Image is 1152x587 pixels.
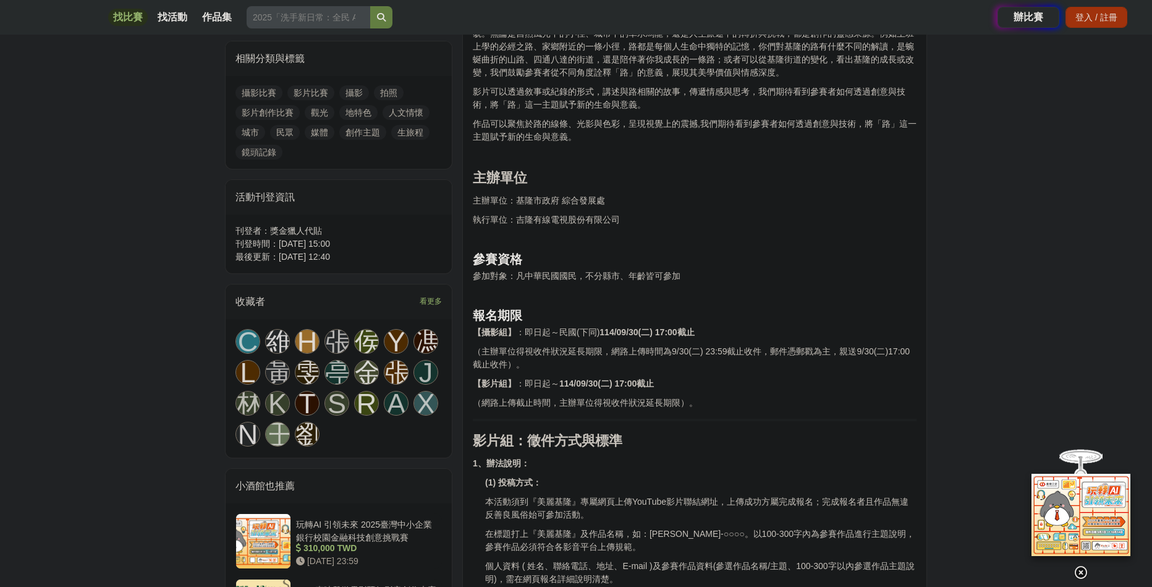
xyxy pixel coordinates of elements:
[473,327,516,337] strong: 【攝影組】
[235,391,260,416] a: 林
[235,105,300,120] a: 影片創作比賽
[296,518,437,542] div: 玩轉AI 引領未來 2025臺灣中小企業銀行校園金融科技創意挑戰賽
[1031,474,1130,556] img: d2146d9a-e6f6-4337-9592-8cefde37ba6b.png
[473,118,917,144] p: 作品可以聚焦於路的線條、光影與色彩，呈現視覺上的震撼,我們期待看到參賽者如何透過創意與技術，將「路」這一主題賦予新的生命與意義。
[485,478,541,487] strong: (1) 投稿方式：
[413,360,438,385] a: J
[295,391,320,416] a: T
[270,125,300,140] a: 民眾
[473,458,530,468] strong: 1、辦法說明：
[265,360,290,385] a: 黃
[473,252,522,266] strong: 參賽資格
[1065,7,1127,28] div: 登入 / 註冊
[226,180,452,215] div: 活動刊登資訊
[473,170,527,186] strong: 主辦單位
[235,85,282,100] a: 攝影比賽
[235,145,282,160] a: 鏡頭記錄
[226,469,452,503] div: 小酒館也推薦
[295,329,320,354] a: H
[384,329,409,354] a: Y
[354,360,379,385] a: 金
[559,379,654,388] strong: 114/09/30(二) 17:00截止
[108,9,148,26] a: 找比賽
[324,360,349,385] a: 亭
[235,422,260,447] a: N
[599,327,694,337] strong: 114/09/30(二) 17:00截止
[296,555,437,568] div: [DATE] 23:59
[473,379,516,388] strong: 【影片組】
[235,238,442,251] div: 刊登時間： [DATE] 15:00
[339,85,369,100] a: 攝影
[153,9,192,26] a: 找活動
[413,329,438,354] a: 馮
[295,422,320,447] a: 劉
[295,360,320,385] a: 雯
[235,225,442,238] div: 刊登者： 獎金獵人代貼
[384,360,409,385] a: 張
[374,85,404,100] a: 拍照
[473,309,522,322] strong: 報名期限
[420,294,442,308] span: 看更多
[473,345,917,371] p: （主辦單位得視收件狀況延長期限，網路上傳時間為9/30(二) 23:59截止收件，郵件憑郵戳為主，親送9/30(二)17:00截止收件）。
[339,125,386,140] a: 創作主題
[226,41,452,76] div: 相關分類與標籤
[265,391,290,416] a: K
[383,105,430,120] a: 人文情懷
[473,194,917,207] p: 主辦單位：基隆市政府 綜合發展處
[485,560,917,586] p: 個人資料 ( 姓名、聯絡電話、地址、E-mail )及參賽作品資料(參選作品名稱/主題、100-300字以內參選作品主題說明)，需在網頁報名詳細說明清楚。
[197,9,237,26] a: 作品集
[235,251,442,264] div: 最後更新： [DATE] 12:40
[391,125,430,140] a: 生旅程
[473,213,917,226] p: 執行單位：吉隆有線電視股份有限公司
[473,270,917,283] p: 參加對象：凡中華民國國民，不分縣市、年齡皆可參加
[339,105,378,120] a: 地特色
[235,513,442,569] a: 玩轉AI 引領未來 2025臺灣中小企業銀行校園金融科技創意挑戰賽 310,000 TWD [DATE] 23:59
[324,329,349,354] a: 張
[235,360,260,385] a: L
[473,326,917,339] p: ：即日起～民國(下同)
[354,391,379,416] a: R
[324,391,349,416] a: S
[247,6,370,28] input: 2025「洗手新日常：全民 ALL IN」洗手歌全台徵選
[384,391,409,416] a: A
[235,125,265,140] a: 城市
[485,495,917,521] p: 本活動須到『美麗基隆』專屬網頁上傳YouTube影片聯結網址，上傳成功方屬完成報名；完成報名者且作品無違反善良風俗始可參加活動。
[265,329,290,354] a: 維
[354,329,379,354] a: 侯
[265,422,290,447] a: 王
[473,85,917,111] p: 影片可以透過敘事或紀錄的形式，講述與路相關的故事，傳遞情感與思考，我們期待看到參賽者如何透過創意與技術，將「路」這一主題賦予新的生命與意義。
[287,85,334,100] a: 影片比賽
[473,377,917,390] p: ：即日起～
[413,391,438,416] a: X
[235,329,260,354] a: C
[997,7,1059,28] a: 辦比賽
[235,296,265,307] span: 收藏者
[305,125,334,140] a: 媒體
[485,528,917,554] p: 在標題打上『美麗基隆』及作品名稱，如：[PERSON_NAME]-○○○○。以100-300字內為參賽作品進行主題說明，參賽作品必須符合各影音平台上傳規範。
[473,433,622,448] strong: 影片組：徵件方式與標準
[473,396,917,409] p: （網路上傳截止時間，主辦單位得視收件狀況延長期限）。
